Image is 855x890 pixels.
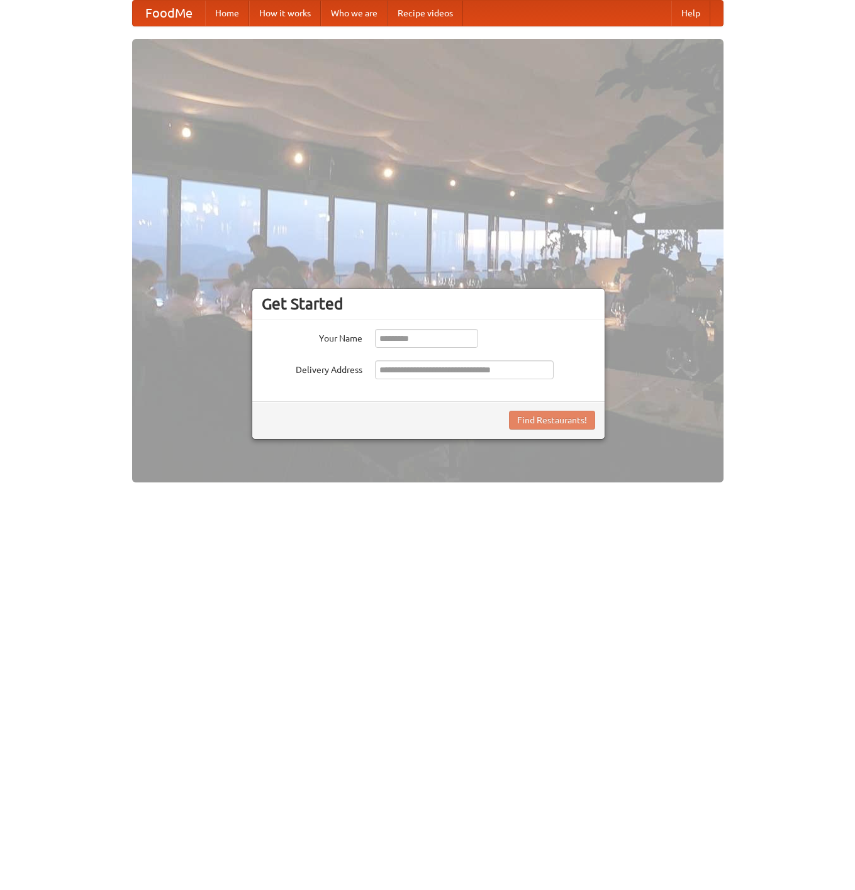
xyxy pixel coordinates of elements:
[262,360,362,376] label: Delivery Address
[671,1,710,26] a: Help
[205,1,249,26] a: Home
[388,1,463,26] a: Recipe videos
[262,294,595,313] h3: Get Started
[321,1,388,26] a: Who we are
[262,329,362,345] label: Your Name
[509,411,595,430] button: Find Restaurants!
[133,1,205,26] a: FoodMe
[249,1,321,26] a: How it works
